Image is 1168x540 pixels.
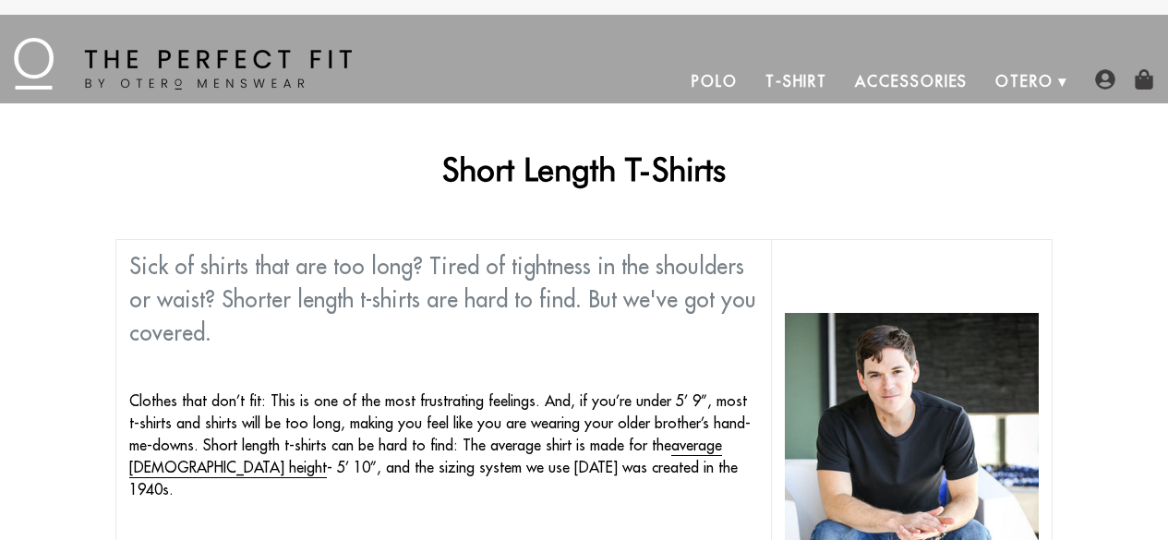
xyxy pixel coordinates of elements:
[981,59,1067,103] a: Otero
[752,59,841,103] a: T-Shirt
[1134,69,1154,90] img: shopping-bag-icon.png
[129,252,756,346] span: Sick of shirts that are too long? Tired of tightness in the shoulders or waist? Shorter length t-...
[841,59,981,103] a: Accessories
[1095,69,1115,90] img: user-account-icon.png
[129,390,758,500] p: Clothes that don’t fit: This is one of the most frustrating feelings. And, if you’re under 5’ 9”,...
[14,38,352,90] img: The Perfect Fit - by Otero Menswear - Logo
[115,150,1054,188] h1: Short Length T-Shirts
[678,59,752,103] a: Polo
